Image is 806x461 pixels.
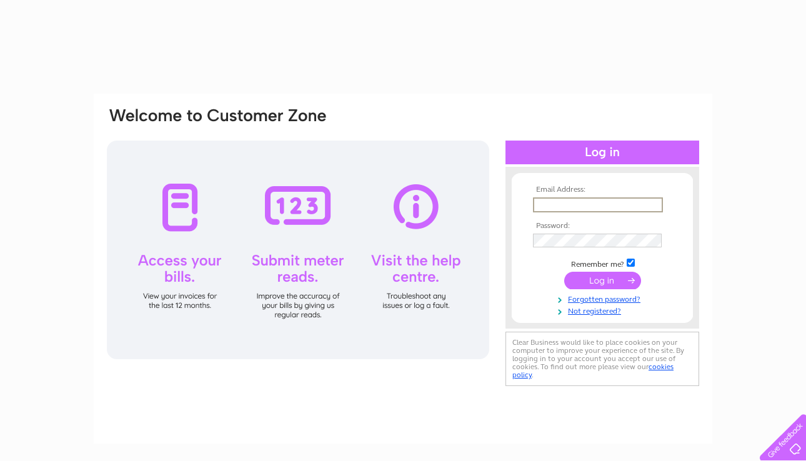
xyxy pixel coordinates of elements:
input: Submit [564,272,641,289]
th: Email Address: [530,186,675,194]
a: cookies policy [512,362,674,379]
div: Clear Business would like to place cookies on your computer to improve your experience of the sit... [505,332,699,386]
th: Password: [530,222,675,230]
a: Not registered? [533,304,675,316]
td: Remember me? [530,257,675,269]
a: Forgotten password? [533,292,675,304]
